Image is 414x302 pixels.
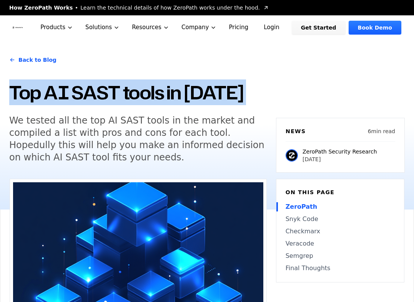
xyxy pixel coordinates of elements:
a: ZeroPath [286,202,395,211]
button: Company [175,15,223,40]
a: Get Started [292,21,346,35]
span: How ZeroPath Works [9,4,73,12]
a: Semgrep [286,251,395,261]
a: Veracode [286,239,395,248]
h6: News [286,127,306,135]
img: ZeroPath Security Research [286,149,298,162]
button: Resources [126,15,175,40]
a: Snyk Code [286,215,395,224]
button: Solutions [79,15,126,40]
a: Pricing [223,15,254,40]
h5: We tested all the top AI SAST tools in the market and compiled a list with pros and cons for each... [9,114,267,163]
a: Login [254,21,289,35]
a: Book Demo [349,21,401,35]
h6: On this page [286,188,395,196]
p: [DATE] [303,155,377,163]
h1: Top AI SAST tools in [DATE] [9,80,267,105]
a: Back to Blog [9,49,57,71]
p: 6 min read [368,127,395,135]
span: Learn the technical details of how ZeroPath works under the hood. [80,4,260,12]
a: Checkmarx [286,227,395,236]
p: ZeroPath Security Research [303,148,377,155]
button: Products [34,15,79,40]
a: Final Thoughts [286,264,395,273]
a: How ZeroPath WorksLearn the technical details of how ZeroPath works under the hood. [9,4,269,12]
